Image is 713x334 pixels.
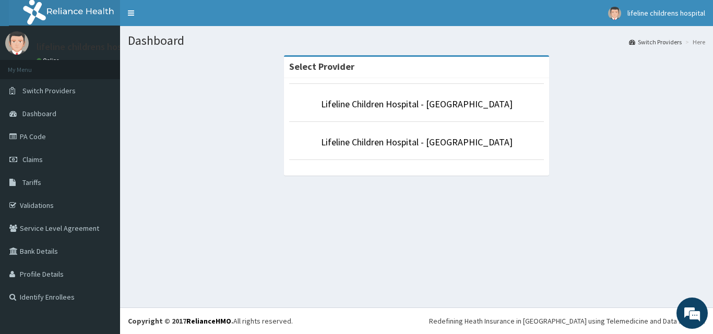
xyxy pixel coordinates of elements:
span: Dashboard [22,109,56,118]
img: User Image [608,7,621,20]
textarea: Type your message and hit 'Enter' [5,223,199,259]
span: lifeline childrens hospital [627,8,705,18]
img: d_794563401_company_1708531726252_794563401 [19,52,42,78]
a: Online [37,57,62,64]
p: lifeline childrens hospital [37,42,140,52]
span: We're online! [61,101,144,206]
h1: Dashboard [128,34,705,47]
footer: All rights reserved. [120,307,713,334]
div: Chat with us now [54,58,175,72]
a: Switch Providers [629,38,682,46]
span: Claims [22,155,43,164]
strong: Copyright © 2017 . [128,316,233,326]
div: Minimize live chat window [171,5,196,30]
a: RelianceHMO [186,316,231,326]
div: Redefining Heath Insurance in [GEOGRAPHIC_DATA] using Telemedicine and Data Science! [429,316,705,326]
a: Lifeline Children Hospital - [GEOGRAPHIC_DATA] [321,98,513,110]
img: User Image [5,31,29,55]
a: Lifeline Children Hospital - [GEOGRAPHIC_DATA] [321,136,513,148]
li: Here [683,38,705,46]
span: Tariffs [22,178,41,187]
strong: Select Provider [289,60,354,72]
span: Switch Providers [22,86,76,95]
